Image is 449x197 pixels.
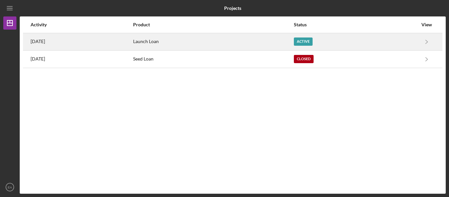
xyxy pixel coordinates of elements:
[294,37,313,46] div: Active
[31,56,45,62] time: 2025-04-18 20:04
[133,51,293,67] div: Seed Loan
[8,185,12,189] text: EA
[3,181,16,194] button: EA
[224,6,241,11] b: Projects
[133,22,293,27] div: Product
[294,22,418,27] div: Status
[418,22,435,27] div: View
[294,55,314,63] div: Closed
[133,34,293,50] div: Launch Loan
[31,22,132,27] div: Activity
[31,39,45,44] time: 2025-08-11 03:58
